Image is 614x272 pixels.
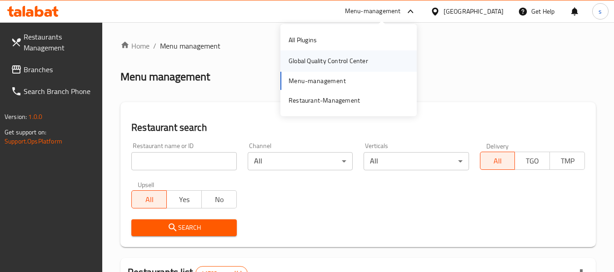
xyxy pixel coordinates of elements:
button: Search [131,219,236,236]
span: No [205,193,233,206]
button: All [131,190,167,208]
a: Support.OpsPlatform [5,135,62,147]
span: All [484,154,512,168]
div: All Plugins [289,35,317,45]
a: Search Branch Phone [4,80,103,102]
button: TGO [514,152,550,170]
span: TMP [554,154,581,168]
div: [GEOGRAPHIC_DATA] [444,6,504,16]
span: Restaurants Management [24,31,95,53]
span: TGO [519,154,546,168]
div: Restaurant-Management [289,95,360,105]
label: Upsell [138,181,155,188]
span: 1.0.0 [28,111,42,123]
span: Get support on: [5,126,46,138]
li: / [153,40,156,51]
span: Menu management [160,40,220,51]
label: Delivery [486,143,509,149]
button: No [201,190,237,208]
a: Restaurants Management [4,26,103,59]
span: Search Branch Phone [24,86,95,97]
span: Branches [24,64,95,75]
a: Home [120,40,150,51]
div: Menu-management [345,6,401,17]
span: All [135,193,163,206]
button: TMP [549,152,585,170]
h2: Restaurant search [131,121,585,134]
span: s [599,6,602,16]
div: All [248,152,353,170]
div: Global Quality Control Center [289,56,368,66]
div: All [364,152,469,170]
button: Yes [166,190,202,208]
a: Branches [4,59,103,80]
input: Search for restaurant name or ID.. [131,152,236,170]
nav: breadcrumb [120,40,596,51]
span: Yes [170,193,198,206]
button: All [480,152,515,170]
h2: Menu management [120,69,210,84]
span: Search [139,222,229,233]
span: Version: [5,111,27,123]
